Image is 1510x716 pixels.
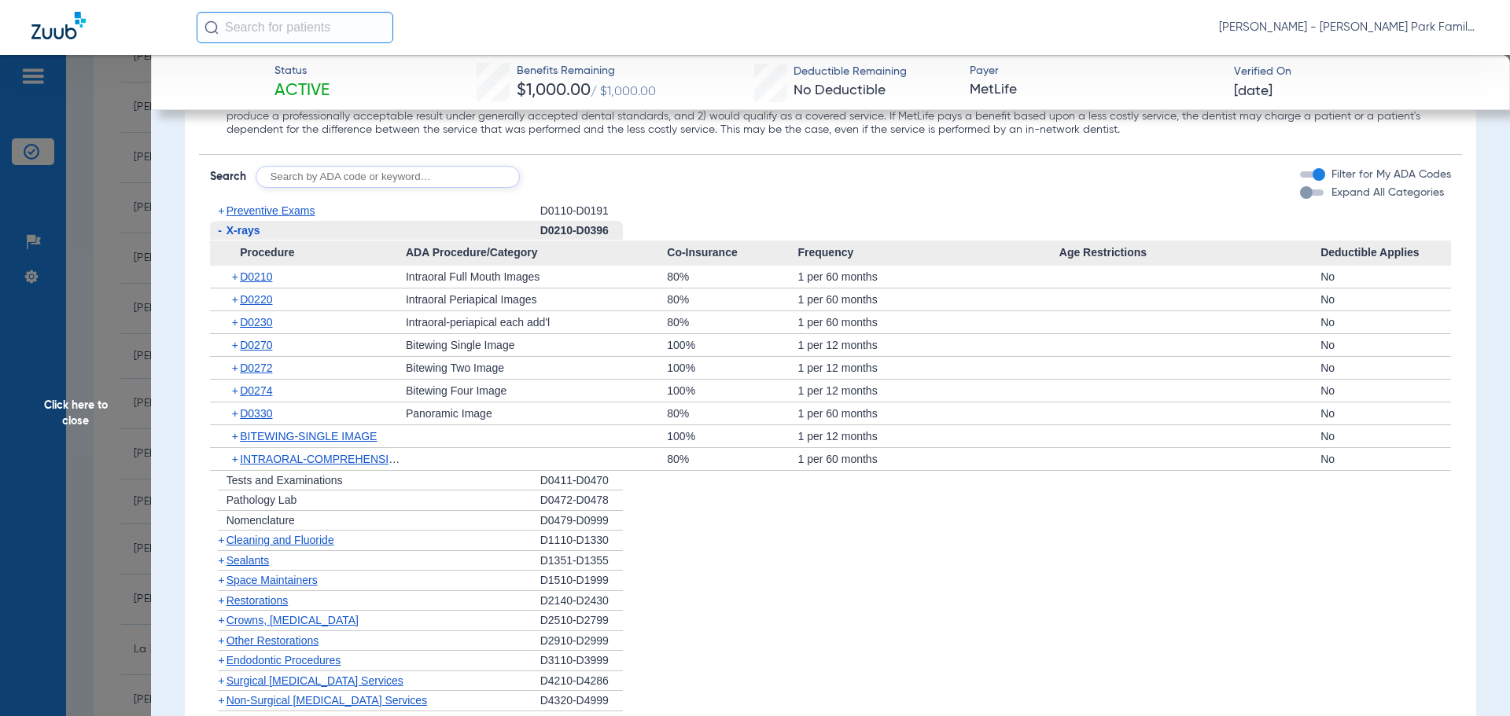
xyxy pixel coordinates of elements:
div: D0110-D0191 [540,201,623,221]
span: Co-Insurance [667,241,797,266]
div: Bitewing Two Image [406,357,667,379]
span: Payer [970,63,1221,79]
div: 1 per 60 months [797,402,1059,424]
div: No [1320,311,1451,333]
div: No [1320,425,1451,447]
span: Deductible Remaining [794,64,907,80]
span: + [232,448,241,470]
span: + [218,694,224,707]
span: Cleaning and Fluoride [226,534,334,546]
div: No [1320,402,1451,424]
span: Preventive Exams [226,204,315,217]
span: + [218,534,224,546]
div: 80% [667,266,797,288]
div: D1110-D1330 [540,531,623,551]
div: No [1320,448,1451,470]
span: + [218,674,224,687]
div: 100% [667,380,797,402]
span: Surgical [MEDICAL_DATA] Services [226,674,403,687]
span: Other Restorations [226,634,319,647]
div: D0411-D0470 [540,471,623,491]
div: No [1320,357,1451,379]
div: 1 per 12 months [797,357,1059,379]
div: 80% [667,402,797,424]
span: Status [274,63,330,79]
span: Procedure [210,241,406,266]
div: Bitewing Single Image [406,334,667,356]
div: 1 per 60 months [797,266,1059,288]
div: D2910-D2999 [540,631,623,652]
span: Frequency [797,241,1059,266]
span: X-rays [226,224,260,237]
div: D0472-D0478 [540,490,623,511]
span: + [218,634,224,647]
div: D2140-D2430 [540,591,623,611]
span: D0274 [240,384,272,397]
span: + [232,357,241,379]
span: Search [210,169,246,185]
span: Restorations [226,594,289,607]
div: 80% [667,288,797,310]
span: + [218,614,224,626]
div: 100% [667,334,797,356]
div: 80% [667,448,797,470]
span: + [218,654,224,666]
span: D0270 [240,339,272,351]
span: + [218,594,224,607]
span: Sealants [226,554,269,567]
div: D3110-D3999 [540,651,623,671]
span: Deductible Applies [1320,241,1451,266]
div: D0479-D0999 [540,511,623,531]
div: Intraoral-periapical each add'l [406,311,667,333]
div: Bitewing Four Image [406,380,667,402]
img: Zuub Logo [31,12,86,39]
span: + [232,402,241,424]
span: D0272 [240,362,272,374]
span: No Deductible [794,83,886,97]
div: D4210-D4286 [540,671,623,692]
span: $1,000.00 [517,83,591,99]
span: D0220 [240,293,272,306]
span: D0330 [240,407,272,420]
span: ADA Procedure/Category [406,241,667,266]
div: D1351-D1355 [540,551,623,571]
input: Search by ADA code or keyword… [256,166,520,188]
div: 1 per 60 months [797,448,1059,470]
div: 100% [667,357,797,379]
span: Age Restrictions [1059,241,1320,266]
div: 1 per 60 months [797,288,1059,310]
span: + [232,288,241,310]
div: 100% [667,425,797,447]
span: Nomenclature [226,514,295,527]
span: [PERSON_NAME] - [PERSON_NAME] Park Family Dentistry [1219,20,1479,35]
div: 1 per 12 months [797,334,1059,356]
span: + [218,554,224,567]
span: + [232,311,241,333]
span: INTRAORAL-COMPREHENSIVE SERIES OF [240,453,465,465]
div: 80% [667,311,797,333]
span: Benefits Remaining [517,63,656,79]
span: Endodontic Procedures [226,654,341,666]
span: Expand All Categories [1331,187,1444,198]
div: D0210-D0396 [540,221,623,241]
span: Verified On [1234,64,1485,80]
label: Filter for My ADA Codes [1328,167,1451,183]
div: D4320-D4999 [540,691,623,711]
span: MetLife [970,80,1221,100]
div: Panoramic Image [406,402,667,424]
span: + [232,425,241,447]
div: Intraoral Periapical Images [406,288,667,310]
div: D2510-D2799 [540,611,623,631]
span: [DATE] [1234,82,1272,101]
span: Active [274,80,330,102]
div: 1 per 12 months [797,425,1059,447]
span: Non-Surgical [MEDICAL_DATA] Services [226,694,427,707]
span: Tests and Examinations [226,474,343,487]
span: - [218,224,222,237]
span: D0230 [240,316,272,329]
div: 1 per 60 months [797,311,1059,333]
span: + [218,574,224,586]
span: + [232,380,241,402]
input: Search for patients [197,12,393,43]
div: No [1320,334,1451,356]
